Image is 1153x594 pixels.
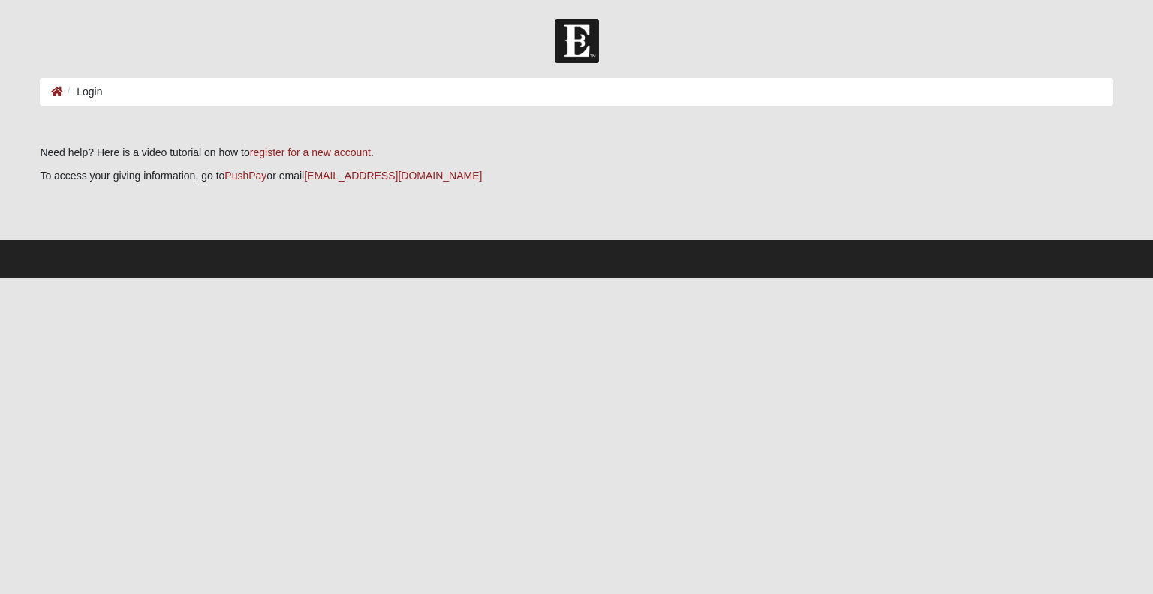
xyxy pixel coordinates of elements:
[224,170,266,182] a: PushPay
[304,170,482,182] a: [EMAIL_ADDRESS][DOMAIN_NAME]
[63,84,102,100] li: Login
[40,145,1112,161] p: Need help? Here is a video tutorial on how to .
[555,19,599,63] img: Church of Eleven22 Logo
[250,146,371,158] a: register for a new account
[40,168,1112,184] p: To access your giving information, go to or email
